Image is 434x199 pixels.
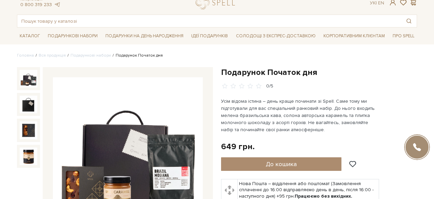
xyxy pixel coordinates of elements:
span: Подарункові набори [45,31,100,41]
h1: Подарунок Початок дня [221,67,417,78]
span: Подарунки на День народження [103,31,186,41]
button: До кошика [221,157,341,171]
a: Вся продукція [39,53,66,58]
span: Ідеї подарунків [189,31,231,41]
div: 0/5 [266,83,273,89]
div: 649 грн. [221,141,255,152]
span: До кошика [266,160,297,168]
a: Подарункові набори [71,53,111,58]
a: telegram [54,2,60,7]
li: Подарунок Початок дня [111,53,163,59]
a: Головна [17,53,34,58]
a: 0 800 319 233 [20,2,52,7]
img: Подарунок Початок дня [20,70,37,87]
img: Подарунок Початок дня [20,147,37,165]
a: Корпоративним клієнтам [321,30,388,42]
b: Працюємо без вихідних. [295,193,352,199]
p: Усім відома істина – день краще починати зі Spell. Саме тому ми підготували для вас спеціальний р... [221,98,380,133]
span: Каталог [17,31,43,41]
img: Подарунок Початок дня [20,121,37,139]
span: Про Spell [390,31,417,41]
a: Солодощі з експрес-доставкою [233,30,318,42]
button: Пошук товару у каталозі [401,15,417,27]
img: Подарунок Початок дня [20,96,37,113]
input: Пошук товару у каталозі [17,15,401,27]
